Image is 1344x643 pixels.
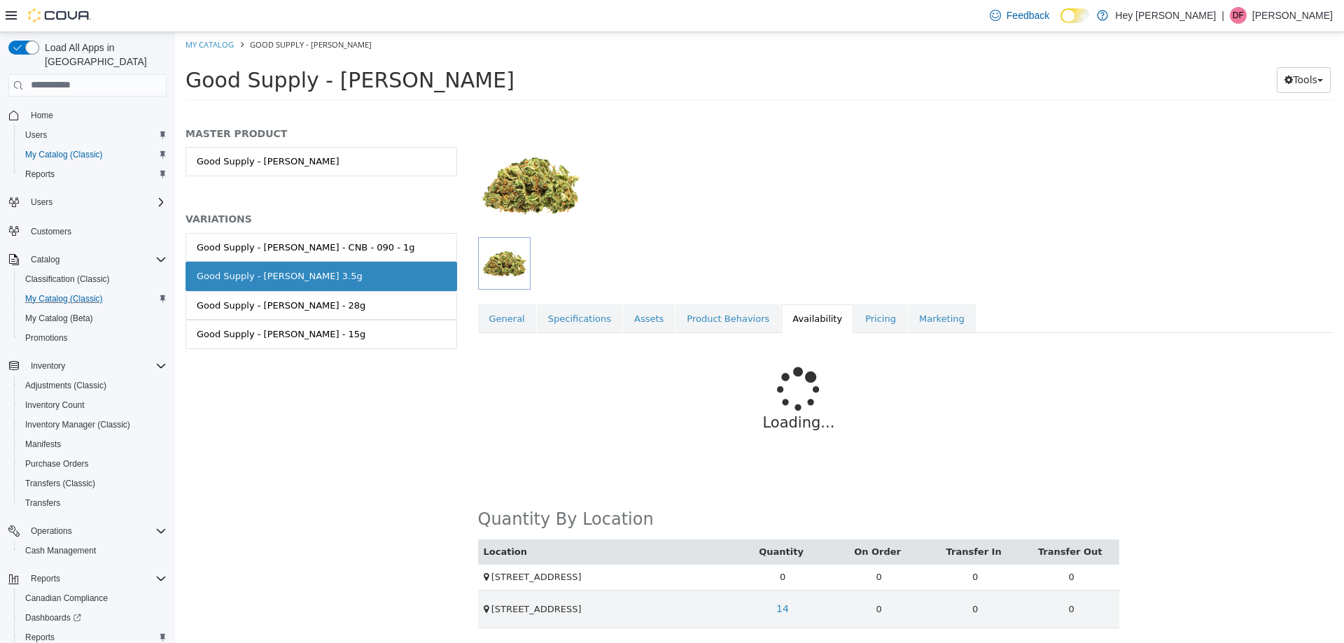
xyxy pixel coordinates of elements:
[3,356,172,376] button: Inventory
[20,397,90,414] a: Inventory Count
[25,593,108,604] span: Canadian Compliance
[3,105,172,125] button: Home
[20,455,94,472] a: Purchase Orders
[25,570,66,587] button: Reports
[25,632,55,643] span: Reports
[1007,8,1049,22] span: Feedback
[20,416,136,433] a: Inventory Manager (Classic)
[39,41,167,69] span: Load All Apps in [GEOGRAPHIC_DATA]
[679,514,729,525] a: On Order
[25,439,61,450] span: Manifests
[25,523,167,539] span: Operations
[309,513,355,527] button: Location
[31,525,72,537] span: Operations
[25,380,106,391] span: Adjustments (Classic)
[316,572,407,582] span: [STREET_ADDRESS]
[25,251,65,268] button: Catalog
[22,295,190,309] div: Good Supply - [PERSON_NAME] - 15g
[3,521,172,541] button: Operations
[3,220,172,241] button: Customers
[1115,7,1216,24] p: Hey [PERSON_NAME]
[20,310,99,327] a: My Catalog (Beta)
[20,609,87,626] a: Dashboards
[20,310,167,327] span: My Catalog (Beta)
[25,612,81,623] span: Dashboards
[984,1,1055,29] a: Feedback
[1233,7,1244,24] span: DF
[25,570,167,587] span: Reports
[20,436,66,453] a: Manifests
[20,590,113,607] a: Canadian Compliance
[1060,8,1090,23] input: Dark Mode
[733,272,801,302] a: Marketing
[25,358,167,374] span: Inventory
[606,272,678,302] a: Availability
[10,115,282,144] a: Good Supply - [PERSON_NAME]
[559,532,656,558] td: 0
[14,415,172,434] button: Inventory Manager (Classic)
[20,542,167,559] span: Cash Management
[10,36,339,60] span: Good Supply - [PERSON_NAME]
[1252,7,1333,24] p: [PERSON_NAME]
[3,192,172,212] button: Users
[303,476,479,498] h2: Quantity By Location
[10,7,59,17] a: My Catalog
[25,523,78,539] button: Operations
[20,475,101,492] a: Transfers (Classic)
[500,272,605,302] a: Product Behaviors
[448,272,500,302] a: Assets
[656,532,752,558] td: 0
[31,360,65,372] span: Inventory
[14,289,172,309] button: My Catalog (Classic)
[20,475,167,492] span: Transfers (Classic)
[25,194,167,211] span: Users
[20,377,167,394] span: Adjustments (Classic)
[14,434,172,454] button: Manifests
[14,454,172,474] button: Purchase Orders
[31,573,60,584] span: Reports
[10,181,282,193] h5: VARIATIONS
[25,223,77,240] a: Customers
[31,226,71,237] span: Customers
[362,272,447,302] a: Specifications
[14,541,172,560] button: Cash Management
[14,309,172,328] button: My Catalog (Beta)
[20,330,73,346] a: Promotions
[22,267,190,281] div: Good Supply - [PERSON_NAME] - 28g
[25,419,130,430] span: Inventory Manager (Classic)
[14,328,172,348] button: Promotions
[25,149,103,160] span: My Catalog (Classic)
[20,609,167,626] span: Dashboards
[20,377,112,394] a: Adjustments (Classic)
[316,539,407,550] span: [STREET_ADDRESS]
[20,590,167,607] span: Canadian Compliance
[679,272,732,302] a: Pricing
[31,197,52,208] span: Users
[14,164,172,184] button: Reports
[25,313,93,324] span: My Catalog (Beta)
[848,558,945,595] td: 0
[14,474,172,493] button: Transfers (Classic)
[14,376,172,395] button: Adjustments (Classic)
[20,495,167,511] span: Transfers
[20,290,108,307] a: My Catalog (Classic)
[25,358,71,374] button: Inventory
[25,478,95,489] span: Transfers (Classic)
[25,332,68,344] span: Promotions
[752,558,848,595] td: 0
[25,194,58,211] button: Users
[14,269,172,289] button: Classification (Classic)
[848,532,945,558] td: 0
[22,237,188,251] div: Good Supply - [PERSON_NAME] 3.5g
[31,254,59,265] span: Catalog
[20,455,167,472] span: Purchase Orders
[20,436,167,453] span: Manifests
[22,209,240,222] div: Good Supply - [PERSON_NAME] - CNB - 090 - 1g
[25,129,47,141] span: Users
[20,146,108,163] a: My Catalog (Classic)
[20,146,167,163] span: My Catalog (Classic)
[20,166,167,183] span: Reports
[14,125,172,145] button: Users
[25,107,59,124] a: Home
[20,397,167,414] span: Inventory Count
